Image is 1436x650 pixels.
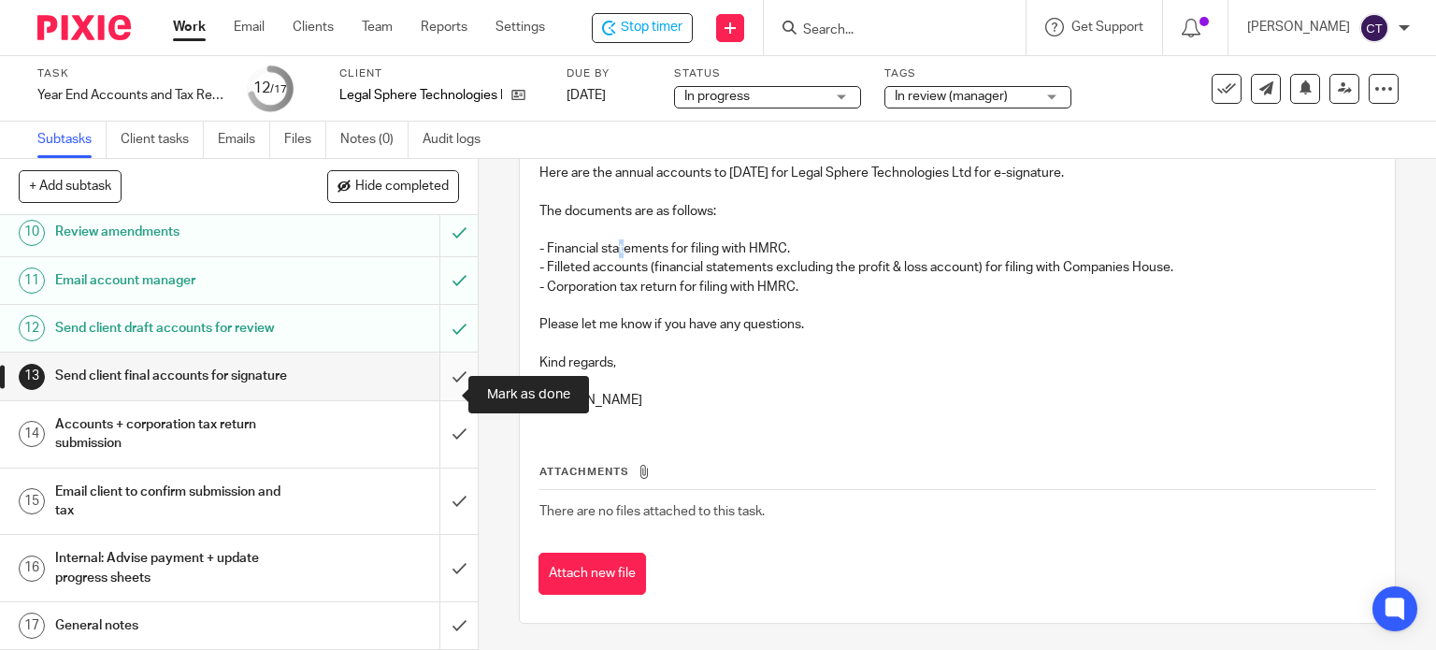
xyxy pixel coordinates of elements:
a: Emails [218,122,270,158]
a: Team [362,18,393,36]
div: 13 [19,364,45,390]
span: There are no files attached to this task. [539,505,765,518]
p: [PERSON_NAME] [1247,18,1350,36]
label: Client [339,66,543,81]
h1: Send client final accounts for signature [55,362,299,390]
a: Subtasks [37,122,107,158]
p: - Corporation tax return for filing with HMRC. [539,278,1376,296]
p: Please let me know if you have any questions. [539,315,1376,334]
a: Work [173,18,206,36]
div: 14 [19,421,45,447]
img: svg%3E [1359,13,1389,43]
a: Clients [293,18,334,36]
button: Attach new file [538,553,646,595]
span: In review (manager) [895,90,1008,103]
p: Kind regards, [539,354,1376,372]
div: 11 [19,267,45,294]
span: Attachments [539,467,629,477]
h1: Send client draft accounts for review [55,314,299,342]
button: + Add subtask [19,170,122,202]
div: 15 [19,488,45,514]
p: [PERSON_NAME] [539,372,1376,411]
a: Email [234,18,265,36]
span: Stop timer [621,18,682,37]
h1: Email client to confirm submission and tax [55,478,299,526]
p: - Filleted accounts (financial statements excluding the profit & loss account) for filing with Co... [539,258,1376,277]
button: Hide completed [327,170,459,202]
a: Notes (0) [340,122,409,158]
div: Legal Sphere Technologies Ltd - Year End Accounts and Tax Return [592,13,693,43]
div: 16 [19,556,45,582]
div: 12 [19,315,45,341]
a: Client tasks [121,122,204,158]
a: Reports [421,18,467,36]
a: Settings [495,18,545,36]
div: Year End Accounts and Tax Return [37,86,224,105]
h1: Accounts + corporation tax return submission [55,411,299,458]
label: Task [37,66,224,81]
p: Legal Sphere Technologies Ltd [339,86,502,105]
p: Here are the annual accounts to [DATE] for Legal Sphere Technologies Ltd for e-signature. [539,164,1376,182]
span: Get Support [1071,21,1143,34]
span: In progress [684,90,750,103]
label: Due by [567,66,651,81]
a: Audit logs [423,122,495,158]
p: The documents are as follows: [539,202,1376,221]
span: Hide completed [355,180,449,195]
input: Search [801,22,969,39]
h1: Email account manager [55,267,299,295]
span: [DATE] [567,89,606,102]
h1: Internal: Advise payment + update progress sheets [55,544,299,592]
small: /17 [270,84,287,94]
h1: General notes [55,612,299,640]
label: Tags [884,66,1071,81]
div: 17 [19,613,45,639]
label: Status [674,66,861,81]
img: Pixie [37,15,131,40]
a: Files [284,122,326,158]
div: 12 [253,78,287,99]
div: 10 [19,220,45,246]
p: - Financial statements for filing with HMRC. [539,221,1376,259]
h1: Review amendments [55,218,299,246]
